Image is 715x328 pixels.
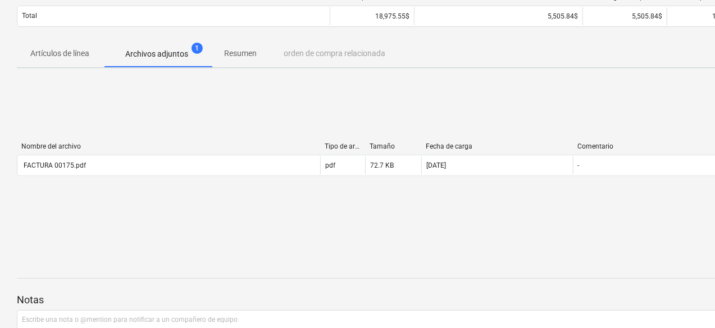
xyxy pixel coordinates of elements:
div: Fecha de carga [426,142,568,150]
p: Total [22,11,37,21]
div: Tipo de archivo [325,142,361,150]
div: 5,505.84$ [582,7,667,25]
div: Nombre del archivo [21,142,316,150]
p: Archivos adjuntos [125,48,188,60]
div: 72.7 KB [370,161,394,169]
div: FACTURA 00175.pdf [22,161,86,169]
div: - [578,161,580,169]
div: 18,975.55$ [330,7,414,25]
div: Tamaño [370,142,417,150]
div: 5,505.84$ [419,12,578,20]
div: [DATE] [426,161,446,169]
div: pdf [325,161,335,169]
p: Artículos de línea [30,48,89,59]
span: 1 [192,43,203,54]
p: Resumen [224,48,257,59]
